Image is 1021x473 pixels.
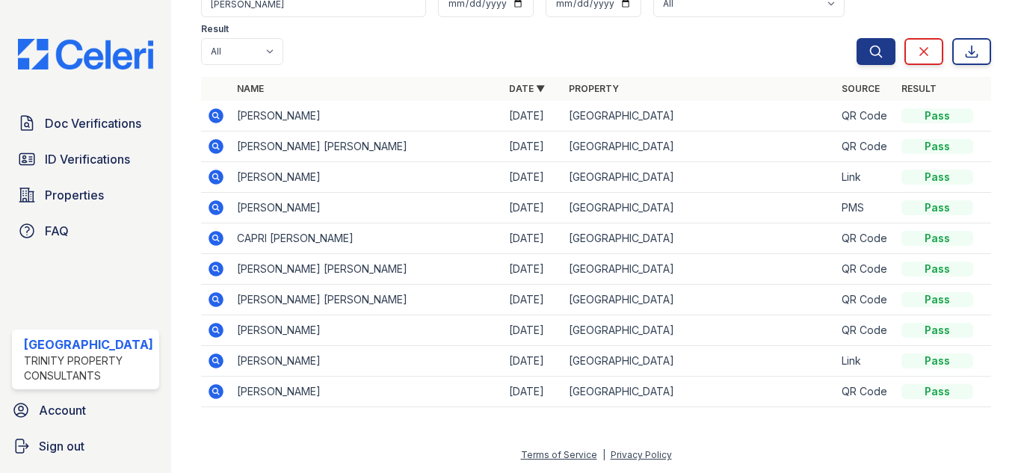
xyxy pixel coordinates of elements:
[231,132,504,162] td: [PERSON_NAME] [PERSON_NAME]
[563,346,836,377] td: [GEOGRAPHIC_DATA]
[901,139,973,154] div: Pass
[842,83,880,94] a: Source
[563,223,836,254] td: [GEOGRAPHIC_DATA]
[563,315,836,346] td: [GEOGRAPHIC_DATA]
[563,162,836,193] td: [GEOGRAPHIC_DATA]
[901,384,973,399] div: Pass
[563,101,836,132] td: [GEOGRAPHIC_DATA]
[231,346,504,377] td: [PERSON_NAME]
[45,150,130,168] span: ID Verifications
[836,162,895,193] td: Link
[563,377,836,407] td: [GEOGRAPHIC_DATA]
[901,353,973,368] div: Pass
[901,83,937,94] a: Result
[231,285,504,315] td: [PERSON_NAME] [PERSON_NAME]
[201,23,229,35] label: Result
[836,132,895,162] td: QR Code
[901,323,973,338] div: Pass
[503,162,563,193] td: [DATE]
[12,144,159,174] a: ID Verifications
[231,315,504,346] td: [PERSON_NAME]
[231,193,504,223] td: [PERSON_NAME]
[836,285,895,315] td: QR Code
[563,193,836,223] td: [GEOGRAPHIC_DATA]
[6,395,165,425] a: Account
[503,254,563,285] td: [DATE]
[6,39,165,69] img: CE_Logo_Blue-a8612792a0a2168367f1c8372b55b34899dd931a85d93a1a3d3e32e68fde9ad4.png
[45,186,104,204] span: Properties
[231,254,504,285] td: [PERSON_NAME] [PERSON_NAME]
[503,223,563,254] td: [DATE]
[563,132,836,162] td: [GEOGRAPHIC_DATA]
[901,262,973,276] div: Pass
[24,353,153,383] div: Trinity Property Consultants
[231,162,504,193] td: [PERSON_NAME]
[503,285,563,315] td: [DATE]
[503,377,563,407] td: [DATE]
[503,315,563,346] td: [DATE]
[231,101,504,132] td: [PERSON_NAME]
[611,449,672,460] a: Privacy Policy
[836,101,895,132] td: QR Code
[503,193,563,223] td: [DATE]
[12,108,159,138] a: Doc Verifications
[836,193,895,223] td: PMS
[45,114,141,132] span: Doc Verifications
[836,346,895,377] td: Link
[237,83,264,94] a: Name
[836,254,895,285] td: QR Code
[836,377,895,407] td: QR Code
[12,180,159,210] a: Properties
[45,222,69,240] span: FAQ
[563,254,836,285] td: [GEOGRAPHIC_DATA]
[521,449,597,460] a: Terms of Service
[39,437,84,455] span: Sign out
[602,449,605,460] div: |
[509,83,545,94] a: Date ▼
[901,108,973,123] div: Pass
[836,223,895,254] td: QR Code
[231,223,504,254] td: CAPRI [PERSON_NAME]
[563,285,836,315] td: [GEOGRAPHIC_DATA]
[901,231,973,246] div: Pass
[24,336,153,353] div: [GEOGRAPHIC_DATA]
[12,216,159,246] a: FAQ
[901,200,973,215] div: Pass
[836,315,895,346] td: QR Code
[6,431,165,461] a: Sign out
[39,401,86,419] span: Account
[503,101,563,132] td: [DATE]
[503,132,563,162] td: [DATE]
[231,377,504,407] td: [PERSON_NAME]
[569,83,619,94] a: Property
[503,346,563,377] td: [DATE]
[901,170,973,185] div: Pass
[901,292,973,307] div: Pass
